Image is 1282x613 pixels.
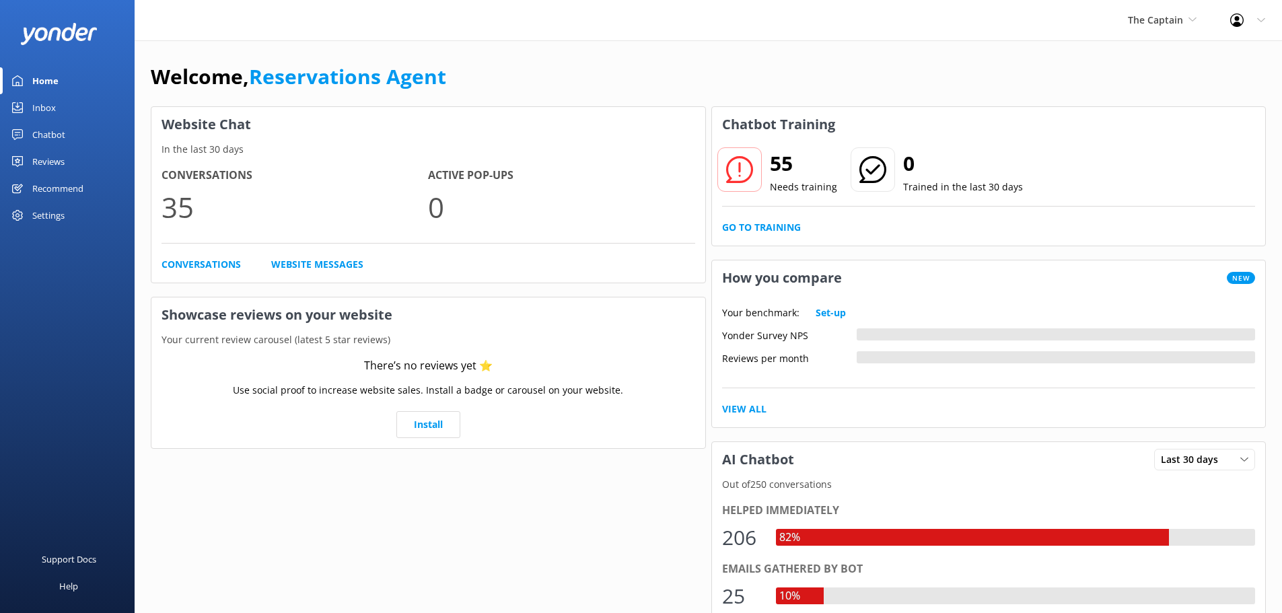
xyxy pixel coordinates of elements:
a: Website Messages [271,257,363,272]
a: Reservations Agent [249,63,446,90]
h3: How you compare [712,260,852,295]
h3: Chatbot Training [712,107,845,142]
a: View All [722,402,767,417]
a: Set-up [816,305,846,320]
div: Support Docs [42,546,96,573]
p: 35 [162,184,428,229]
div: Chatbot [32,121,65,148]
div: Inbox [32,94,56,121]
h2: 0 [903,147,1023,180]
div: Helped immediately [722,502,1256,519]
p: Use social proof to increase website sales. Install a badge or carousel on your website. [233,383,623,398]
h2: 55 [770,147,837,180]
div: Help [59,573,78,600]
span: New [1227,272,1255,284]
a: Conversations [162,257,241,272]
div: Reviews per month [722,351,857,363]
p: Out of 250 conversations [712,477,1266,492]
div: Home [32,67,59,94]
div: 25 [722,580,762,612]
span: Last 30 days [1161,452,1226,467]
img: yonder-white-logo.png [20,23,98,45]
p: Trained in the last 30 days [903,180,1023,194]
div: 82% [776,529,804,546]
p: 0 [428,184,695,229]
div: 10% [776,587,804,605]
h3: Showcase reviews on your website [151,297,705,332]
div: Reviews [32,148,65,175]
h3: Website Chat [151,107,705,142]
span: The Captain [1128,13,1183,26]
a: Go to Training [722,220,801,235]
p: Needs training [770,180,837,194]
p: In the last 30 days [151,142,705,157]
a: Install [396,411,460,438]
div: Yonder Survey NPS [722,328,857,340]
div: 206 [722,521,762,554]
p: Your current review carousel (latest 5 star reviews) [151,332,705,347]
div: Recommend [32,175,83,202]
div: Emails gathered by bot [722,561,1256,578]
div: Settings [32,202,65,229]
h4: Conversations [162,167,428,184]
p: Your benchmark: [722,305,799,320]
h3: AI Chatbot [712,442,804,477]
h4: Active Pop-ups [428,167,695,184]
div: There’s no reviews yet ⭐ [364,357,493,375]
h1: Welcome, [151,61,446,93]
